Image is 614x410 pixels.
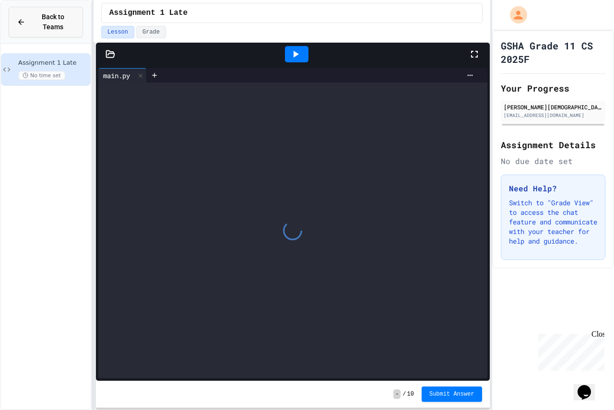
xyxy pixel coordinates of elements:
[509,183,597,194] h3: Need Help?
[18,59,89,67] span: Assignment 1 Late
[504,112,602,119] div: [EMAIL_ADDRESS][DOMAIN_NAME]
[18,71,65,80] span: No time set
[109,7,188,19] span: Assignment 1 Late
[9,7,83,37] button: Back to Teams
[504,103,602,111] div: [PERSON_NAME][DEMOGRAPHIC_DATA]
[101,26,134,38] button: Lesson
[98,68,147,82] div: main.py
[500,4,530,26] div: My Account
[402,390,406,398] span: /
[574,372,604,400] iframe: chat widget
[501,138,605,152] h2: Assignment Details
[98,70,135,81] div: main.py
[393,389,401,399] span: -
[501,82,605,95] h2: Your Progress
[407,390,414,398] span: 10
[136,26,166,38] button: Grade
[501,39,605,66] h1: GSHA Grade 11 CS 2025F
[509,198,597,246] p: Switch to "Grade View" to access the chat feature and communicate with your teacher for help and ...
[4,4,66,61] div: Chat with us now!Close
[422,387,482,402] button: Submit Answer
[429,390,474,398] span: Submit Answer
[534,330,604,371] iframe: chat widget
[31,12,75,32] span: Back to Teams
[501,155,605,167] div: No due date set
